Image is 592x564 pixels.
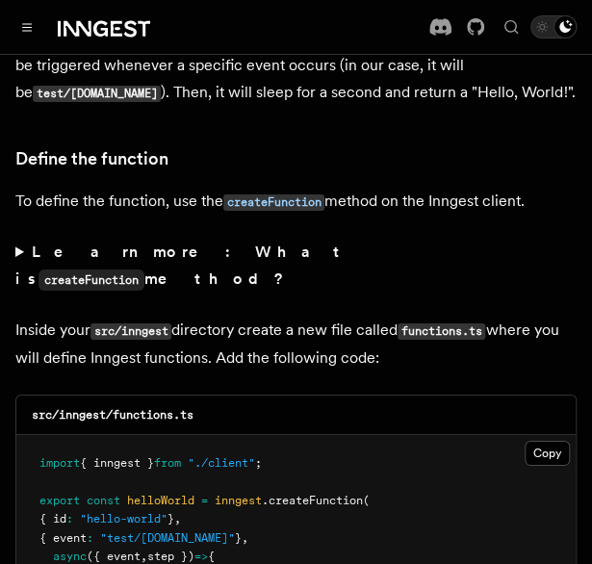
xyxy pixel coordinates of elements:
[87,550,141,563] span: ({ event
[530,15,577,38] button: Toggle dark mode
[525,441,570,466] button: Copy
[15,145,168,172] a: Define the function
[80,456,154,470] span: { inngest }
[39,531,87,545] span: { event
[194,550,208,563] span: =>
[39,494,80,507] span: export
[100,531,235,545] span: "test/[DOMAIN_NAME]"
[33,86,161,102] code: test/[DOMAIN_NAME]
[223,192,324,210] a: createFunction
[15,15,39,38] button: Toggle navigation
[15,239,577,294] summary: Learn more: What iscreateFunctionmethod?
[223,194,324,211] code: createFunction
[53,550,87,563] span: async
[141,550,147,563] span: ,
[262,494,363,507] span: .createFunction
[500,15,523,38] button: Find something...
[80,512,167,526] span: "hello-world"
[39,456,80,470] span: import
[398,323,485,340] code: functions.ts
[242,531,248,545] span: ,
[201,494,208,507] span: =
[15,317,577,372] p: Inside your directory create a new file called where you will define Inngest functions. Add the f...
[15,188,577,216] p: To define the function, use the method on the Inngest client.
[208,550,215,563] span: {
[15,243,347,288] strong: Learn more: What is method?
[215,494,262,507] span: inngest
[39,512,66,526] span: { id
[235,531,242,545] span: }
[363,494,370,507] span: (
[87,531,93,545] span: :
[255,456,262,470] span: ;
[32,408,193,422] code: src/inngest/functions.ts
[39,269,144,291] code: createFunction
[127,494,194,507] span: helloWorld
[154,456,181,470] span: from
[188,456,255,470] span: "./client"
[90,323,171,340] code: src/inngest
[87,494,120,507] span: const
[174,512,181,526] span: ,
[167,512,174,526] span: }
[147,550,194,563] span: step })
[66,512,73,526] span: :
[15,25,577,107] p: In this step, you will write your first reliable serverless function. This function will be trigg...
